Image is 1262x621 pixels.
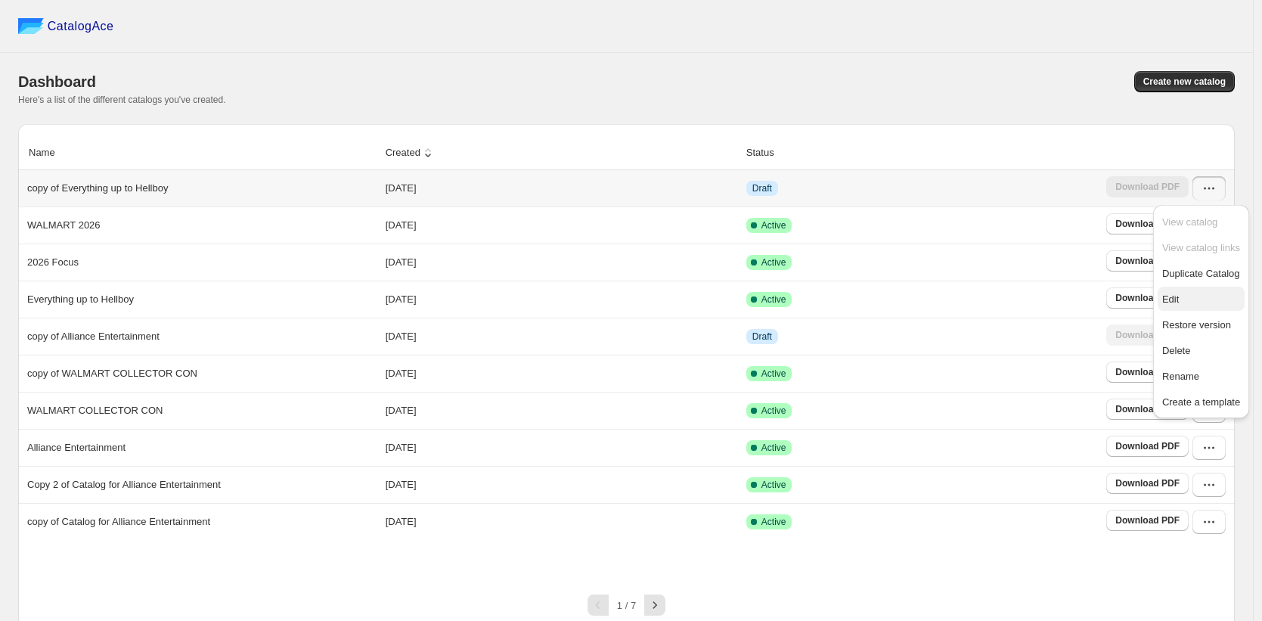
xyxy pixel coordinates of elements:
[27,255,79,270] p: 2026 Focus
[1115,366,1180,378] span: Download PDF
[761,219,786,231] span: Active
[383,138,438,167] button: Created
[381,206,742,244] td: [DATE]
[1162,293,1179,305] span: Edit
[1115,477,1180,489] span: Download PDF
[1106,213,1189,234] a: Download PDF
[1162,242,1240,253] span: View catalog links
[1115,255,1180,267] span: Download PDF
[1162,371,1199,382] span: Rename
[617,600,636,611] span: 1 / 7
[1115,292,1180,304] span: Download PDF
[381,392,742,429] td: [DATE]
[27,218,101,233] p: WALMART 2026
[18,95,226,105] span: Here's a list of the different catalogs you've created.
[761,293,786,306] span: Active
[1162,319,1231,331] span: Restore version
[18,73,96,90] span: Dashboard
[1115,514,1180,526] span: Download PDF
[761,516,786,528] span: Active
[27,329,160,344] p: copy of Alliance Entertainment
[381,466,742,503] td: [DATE]
[27,366,197,381] p: copy of WALMART COLLECTOR CON
[26,138,73,167] button: Name
[381,318,742,355] td: [DATE]
[27,403,163,418] p: WALMART COLLECTOR CON
[27,292,134,307] p: Everything up to Hellboy
[1162,268,1240,279] span: Duplicate Catalog
[381,170,742,206] td: [DATE]
[761,368,786,380] span: Active
[761,442,786,454] span: Active
[18,18,44,34] img: catalog ace
[48,19,114,34] span: CatalogAce
[752,331,772,343] span: Draft
[761,256,786,269] span: Active
[1106,436,1189,457] a: Download PDF
[1106,473,1189,494] a: Download PDF
[1143,76,1226,88] span: Create new catalog
[27,514,210,529] p: copy of Catalog for Alliance Entertainment
[381,281,742,318] td: [DATE]
[1106,510,1189,531] a: Download PDF
[744,138,792,167] button: Status
[381,355,742,392] td: [DATE]
[1162,345,1191,356] span: Delete
[761,479,786,491] span: Active
[27,477,221,492] p: Copy 2 of Catalog for Alliance Entertainment
[381,429,742,466] td: [DATE]
[1115,403,1180,415] span: Download PDF
[1106,362,1189,383] a: Download PDF
[381,244,742,281] td: [DATE]
[1115,218,1180,230] span: Download PDF
[27,181,168,196] p: copy of Everything up to Hellboy
[1134,71,1235,92] button: Create new catalog
[1162,396,1240,408] span: Create a template
[1106,399,1189,420] a: Download PDF
[752,182,772,194] span: Draft
[1106,250,1189,272] a: Download PDF
[381,503,742,540] td: [DATE]
[1106,287,1189,309] a: Download PDF
[761,405,786,417] span: Active
[1115,440,1180,452] span: Download PDF
[27,440,126,455] p: Alliance Entertainment
[1162,216,1217,228] span: View catalog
